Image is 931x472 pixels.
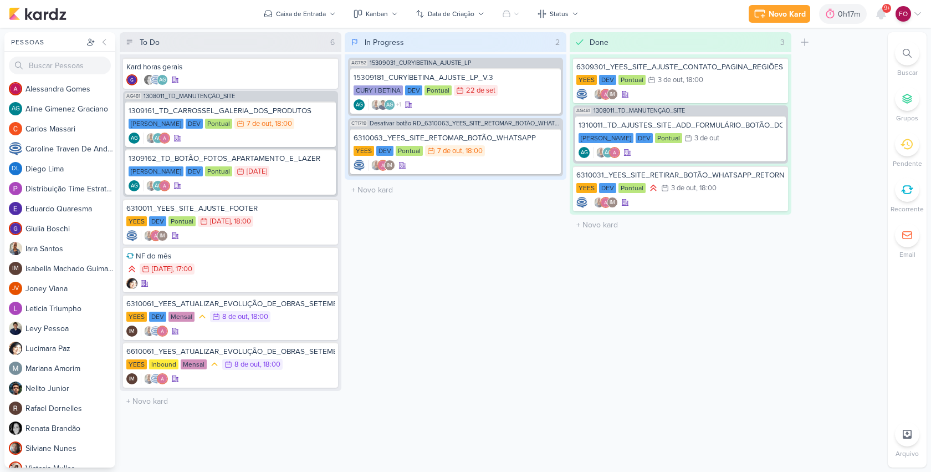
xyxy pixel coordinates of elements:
p: IM [610,200,615,206]
div: Criador(a): Aline Gimenez Graciano [129,180,140,191]
div: 22 de set [466,87,495,94]
div: Criador(a): Caroline Traven De Andrade [576,197,587,208]
div: [DATE] [210,218,231,225]
span: AG752 [350,60,367,66]
div: , 18:00 [272,120,292,128]
p: Email [899,250,915,260]
div: Pontual [396,146,423,156]
div: Colaboradores: Iara Santos, Aline Gimenez Graciano, Alessandra Gomes [593,147,620,158]
div: A l e s s a n d r a G o m e s [25,83,115,95]
span: 1308011_TD_MANUTENÇÃO_SITE [594,108,685,114]
img: Caroline Traven De Andrade [126,230,137,241]
input: Buscar Pessoas [9,57,111,74]
p: AG [155,136,162,141]
li: Ctrl + F [888,41,927,78]
input: + Novo kard [122,393,339,409]
div: Colaboradores: Renata Brandão, Caroline Traven De Andrade, Aline Gimenez Graciano [141,74,168,85]
img: Caroline Traven De Andrade [576,197,587,208]
div: , 18:00 [260,361,280,368]
div: L u c i m a r a P a z [25,343,115,354]
img: Distribuição Time Estratégico [9,182,22,195]
div: Isabella Machado Guimarães [607,197,618,208]
div: Criador(a): Caroline Traven De Andrade [354,160,365,171]
div: Aline Gimenez Graciano [384,99,395,110]
div: D i e g o L i m a [25,163,115,175]
div: 1309161_TD_CARROSSEL_GALERIA_DOS_PRODUTOS [129,106,332,116]
p: IM [387,163,392,169]
p: IM [129,377,135,382]
img: Levy Pessoa [377,99,388,110]
img: Alessandra Gomes [159,180,170,191]
p: IM [129,329,135,334]
div: Mensal [181,359,207,369]
span: 9+ [884,4,890,13]
div: Joney Viana [9,282,22,295]
div: [DATE] [152,266,172,273]
div: Colaboradores: Iara Santos, Alessandra Gomes, Isabella Machado Guimarães [141,230,168,241]
div: DEV [186,166,203,176]
div: NF do mês [126,251,335,261]
div: , 18:00 [462,148,483,155]
div: YEES [126,359,147,369]
div: Colaboradores: Iara Santos, Alessandra Gomes, Isabella Machado Guimarães [368,160,395,171]
img: Alessandra Gomes [157,373,168,384]
div: Colaboradores: Iara Santos, Aline Gimenez Graciano, Alessandra Gomes [143,133,170,144]
div: Isabella Machado Guimarães [126,326,137,337]
div: , 17:00 [172,266,192,273]
div: J o n e y V i a n a [25,283,115,295]
img: Levy Pessoa [9,322,22,335]
div: YEES [576,75,597,85]
img: Iara Santos [144,326,155,337]
div: Pontual [168,216,196,226]
div: Aline Gimenez Graciano [354,99,365,110]
div: 6310061_YEES_ATUALIZAR_EVOLUÇÃO_DE_OBRAS_SETEMBRO [126,299,335,309]
div: Aline Gimenez Graciano [152,180,163,191]
div: Criador(a): Aline Gimenez Graciano [354,99,365,110]
div: Aline Gimenez Graciano [129,133,140,144]
div: M a r i a n a A m o r i m [25,363,115,374]
p: AG [605,150,612,156]
img: Rafael Dornelles [9,402,22,415]
div: 6309301_YEES_SITE_AJUSTE_CONTATO_PAGINA_REGIÕES [576,62,785,72]
div: S i l v i a n e N u n e s [25,443,115,454]
div: [DATE] [247,168,267,175]
div: Colaboradores: Iara Santos, Caroline Traven De Andrade, Alessandra Gomes [141,373,168,384]
div: R e n a t a B r a n d ã o [25,423,115,434]
div: R a f a e l D o r n e l l e s [25,403,115,414]
div: Diego Lima [9,162,22,175]
div: Criador(a): Aline Gimenez Graciano [579,147,590,158]
div: 2 [551,37,564,48]
div: DEV [636,133,653,143]
div: Pontual [424,85,452,95]
img: Silviane Nunes [9,441,22,455]
p: DL [12,166,19,172]
img: Carlos Massari [9,122,22,135]
p: Pendente [893,159,922,169]
img: Eduardo Quaresma [9,202,22,215]
img: Alessandra Gomes [600,197,611,208]
div: I a r a S a n t o s [25,243,115,255]
p: AG [131,136,138,141]
img: Nelito Junior [9,382,22,395]
input: + Novo kard [572,217,789,233]
img: Iara Santos [594,89,605,100]
div: Fabio Oliveira [896,6,911,22]
div: L e v y P e s s o a [25,323,115,334]
div: DEV [376,146,393,156]
div: , 18:00 [683,77,703,84]
div: DEV [599,183,616,193]
p: AG [356,103,363,108]
img: Iara Santos [146,180,157,191]
div: YEES [354,146,374,156]
img: Iara Santos [371,160,382,171]
div: Pontual [205,166,232,176]
div: Criador(a): Lucimara Paz [126,278,137,289]
img: Lucimara Paz [9,342,22,355]
div: N e l i t o J u n i o r [25,383,115,394]
div: Criador(a): Giulia Boschi [126,74,137,85]
div: 3 de out [671,185,696,192]
div: Aline Gimenez Graciano [9,102,22,115]
div: DEV [149,312,166,322]
div: Prioridade Média [209,359,220,370]
img: Iara Santos [594,197,605,208]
